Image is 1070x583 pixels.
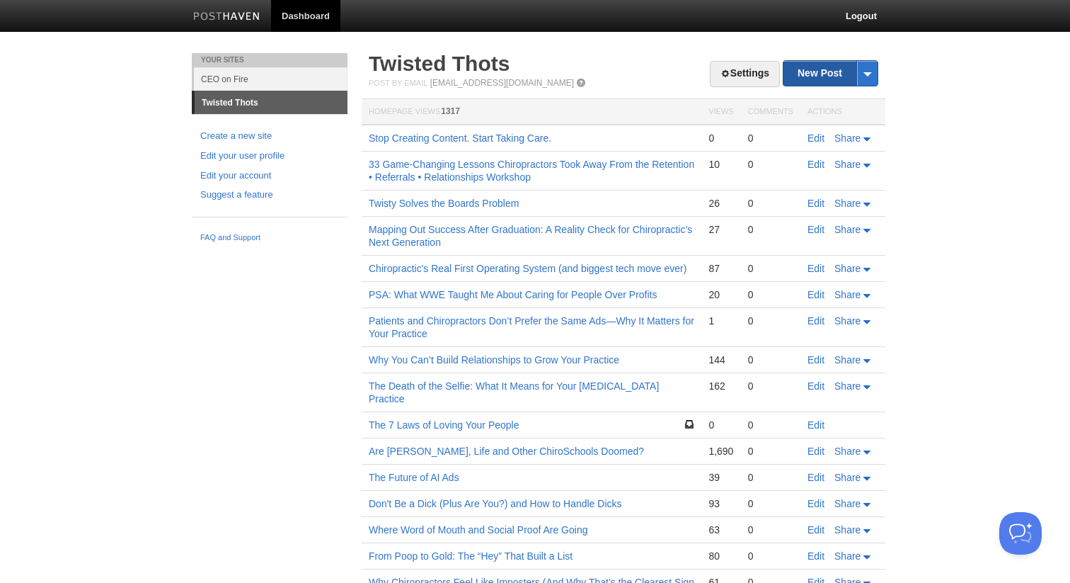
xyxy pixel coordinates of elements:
[369,132,551,144] a: Stop Creating Content. Start Taking Care.
[834,524,861,536] span: Share
[369,380,659,404] a: The Death of the Selfie: What It Means for Your [MEDICAL_DATA] Practice
[369,52,510,75] a: Twisted Thots
[748,471,793,484] div: 0
[748,353,793,366] div: 0
[748,550,793,562] div: 0
[834,446,861,457] span: Share
[834,472,861,483] span: Share
[807,419,824,431] a: Edit
[807,315,824,327] a: Edit
[369,289,657,300] a: PSA: What WWE Taught Me About Caring for People Over Profits
[369,498,622,509] a: Don't Be a Dick (Plus Are You?) and How to Handle Dicks
[834,550,861,562] span: Share
[807,132,824,144] a: Edit
[834,354,861,366] span: Share
[369,224,692,248] a: Mapping Out Success After Graduation: A Reality Check for Chiropractic’s Next Generation
[807,354,824,366] a: Edit
[807,446,824,457] a: Edit
[369,198,519,209] a: Twisty Solves the Boards Problem
[710,61,780,87] a: Settings
[807,289,824,300] a: Edit
[200,149,339,164] a: Edit your user profile
[748,315,793,327] div: 0
[748,158,793,171] div: 0
[200,169,339,183] a: Edit your account
[748,223,793,236] div: 0
[369,263,686,274] a: Chiropractic's Real First Operating System (and biggest tech move ever)
[834,380,861,392] span: Share
[200,232,339,244] a: FAQ and Support
[807,263,824,274] a: Edit
[193,12,260,23] img: Posthaven-bar
[807,524,824,536] a: Edit
[807,198,824,209] a: Edit
[192,53,347,67] li: Your Sites
[834,159,861,170] span: Share
[999,512,1042,555] iframe: Help Scout Beacon - Open
[834,263,861,274] span: Share
[807,550,824,562] a: Edit
[195,91,347,114] a: Twisted Thots
[708,132,733,145] div: 0
[708,223,733,236] div: 27
[807,498,824,509] a: Edit
[708,380,733,392] div: 162
[748,523,793,536] div: 0
[369,446,644,457] a: Are [PERSON_NAME], Life and Other ChiroSchools Doomed?
[708,353,733,366] div: 144
[708,471,733,484] div: 39
[708,523,733,536] div: 63
[748,132,793,145] div: 0
[369,419,519,431] a: The 7 Laws of Loving Your People
[834,224,861,235] span: Share
[369,524,587,536] a: Where Word of Mouth and Social Proof Are Going
[834,498,861,509] span: Share
[441,106,460,116] span: 1317
[748,380,793,392] div: 0
[748,288,793,301] div: 0
[783,61,878,86] a: New Post
[834,132,861,144] span: Share
[708,445,733,458] div: 1,690
[748,445,793,458] div: 0
[200,129,339,144] a: Create a new site
[807,224,824,235] a: Edit
[807,472,824,483] a: Edit
[800,99,885,125] th: Actions
[741,99,800,125] th: Comments
[834,315,861,327] span: Share
[748,419,793,431] div: 0
[362,99,701,125] th: Homepage Views
[708,158,733,171] div: 10
[748,262,793,275] div: 0
[200,188,339,203] a: Suggest a feature
[194,67,347,91] a: CEO on Fire
[369,354,619,366] a: Why You Can’t Build Relationships to Grow Your Practice
[834,289,861,300] span: Share
[430,78,574,88] a: [EMAIL_ADDRESS][DOMAIN_NAME]
[748,497,793,510] div: 0
[708,288,733,301] div: 20
[369,315,694,339] a: Patients and Chiropractors Don’t Prefer the Same Ads—Why It Matters for Your Practice
[369,79,427,87] span: Post by Email
[708,550,733,562] div: 80
[834,198,861,209] span: Share
[708,262,733,275] div: 87
[748,197,793,210] div: 0
[701,99,740,125] th: Views
[708,497,733,510] div: 93
[807,159,824,170] a: Edit
[369,550,573,562] a: From Poop to Gold: The “Hey” That Built a List
[369,472,459,483] a: The Future of AI Ads
[708,197,733,210] div: 26
[369,159,694,183] a: 33 Game-Changing Lessons Chiropractors Took Away From the Retention • Referrals • Relationships W...
[807,380,824,392] a: Edit
[708,419,733,431] div: 0
[708,315,733,327] div: 1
